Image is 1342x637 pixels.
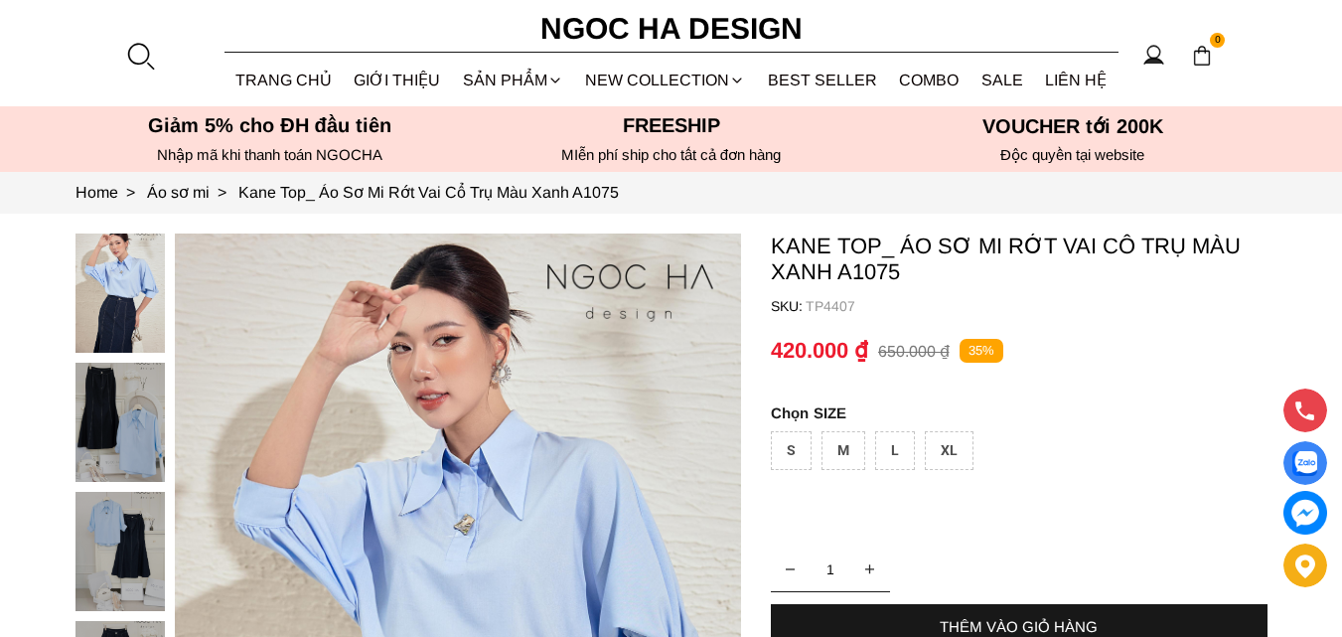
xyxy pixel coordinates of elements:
[970,54,1035,106] a: SALE
[118,184,143,201] span: >
[771,550,890,589] input: Quantity input
[148,114,391,136] font: Giảm 5% cho ĐH đầu tiên
[925,431,973,470] div: XL
[623,114,720,136] font: Freeship
[806,298,1267,314] p: TP4407
[1191,45,1213,67] img: img-CART-ICON-ksit0nf1
[771,338,868,364] p: 420.000 ₫
[1034,54,1118,106] a: LIÊN HỆ
[238,184,619,201] a: Link to Kane Top_ Áo Sơ Mi Rớt Vai Cổ Trụ Màu Xanh A1075
[1283,441,1327,485] a: Display image
[1283,491,1327,535] a: messenger
[452,54,575,106] div: SẢN PHẨM
[210,184,234,201] span: >
[522,5,820,53] a: Ngoc Ha Design
[960,339,1003,364] p: 35%
[878,146,1267,164] h6: Độc quyền tại website
[75,492,165,611] img: Kane Top_ Áo Sơ Mi Rớt Vai Cổ Trụ Màu Xanh A1075_mini_2
[771,431,812,470] div: S
[75,184,147,201] a: Link to Home
[878,114,1267,138] h5: VOUCHER tới 200K
[757,54,889,106] a: BEST SELLER
[224,54,344,106] a: TRANG CHỦ
[1292,451,1317,476] img: Display image
[821,431,865,470] div: M
[574,54,757,106] a: NEW COLLECTION
[75,234,165,353] img: Kane Top_ Áo Sơ Mi Rớt Vai Cổ Trụ Màu Xanh A1075_mini_0
[771,404,1267,421] p: SIZE
[157,146,382,163] font: Nhập mã khi thanh toán NGOCHA
[771,298,806,314] h6: SKU:
[771,234,1267,285] p: Kane Top_ Áo Sơ Mi Rớt Vai Cổ Trụ Màu Xanh A1075
[1210,33,1226,49] span: 0
[147,184,238,201] a: Link to Áo sơ mi
[771,618,1267,635] div: THÊM VÀO GIỎ HÀNG
[875,431,915,470] div: L
[75,363,165,482] img: Kane Top_ Áo Sơ Mi Rớt Vai Cổ Trụ Màu Xanh A1075_mini_1
[888,54,970,106] a: Combo
[477,146,866,164] h6: MIễn phí ship cho tất cả đơn hàng
[878,342,950,361] p: 650.000 ₫
[343,54,452,106] a: GIỚI THIỆU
